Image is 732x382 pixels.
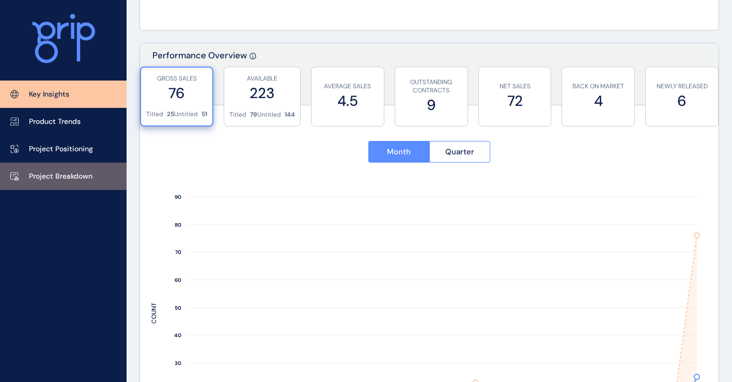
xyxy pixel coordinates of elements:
[429,141,491,163] button: Quarter
[257,110,281,119] p: Untitled
[29,144,93,154] p: Project Positioning
[175,277,181,283] text: 60
[146,110,163,119] p: Titled
[29,117,81,127] p: Product Trends
[368,141,429,163] button: Month
[651,91,713,111] label: 6
[229,110,246,119] p: Titled
[175,221,181,228] text: 80
[175,360,181,367] text: 30
[250,110,257,119] p: 79
[201,110,207,119] p: 51
[167,110,174,119] p: 25
[567,82,629,91] p: BACK ON MARKET
[174,110,198,119] p: Untitled
[317,91,379,111] label: 4.5
[229,74,295,83] p: AVAILABLE
[29,171,92,182] p: Project Breakdown
[175,305,181,311] text: 50
[29,89,69,100] p: Key Insights
[484,91,546,111] label: 72
[175,194,181,200] text: 90
[146,83,207,103] label: 76
[484,82,546,91] p: NET SALES
[150,303,158,324] text: COUNT
[567,91,629,111] label: 4
[651,82,713,91] p: NEWLY RELEASED
[285,110,295,119] p: 144
[387,147,411,157] span: Month
[445,147,474,157] span: Quarter
[152,50,247,105] p: Performance Overview
[229,83,295,103] label: 223
[175,249,181,256] text: 70
[174,332,181,339] text: 40
[400,78,462,95] p: OUTSTANDING CONTRACTS
[317,82,379,91] p: AVERAGE SALES
[400,95,462,115] label: 9
[146,74,207,83] p: GROSS SALES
